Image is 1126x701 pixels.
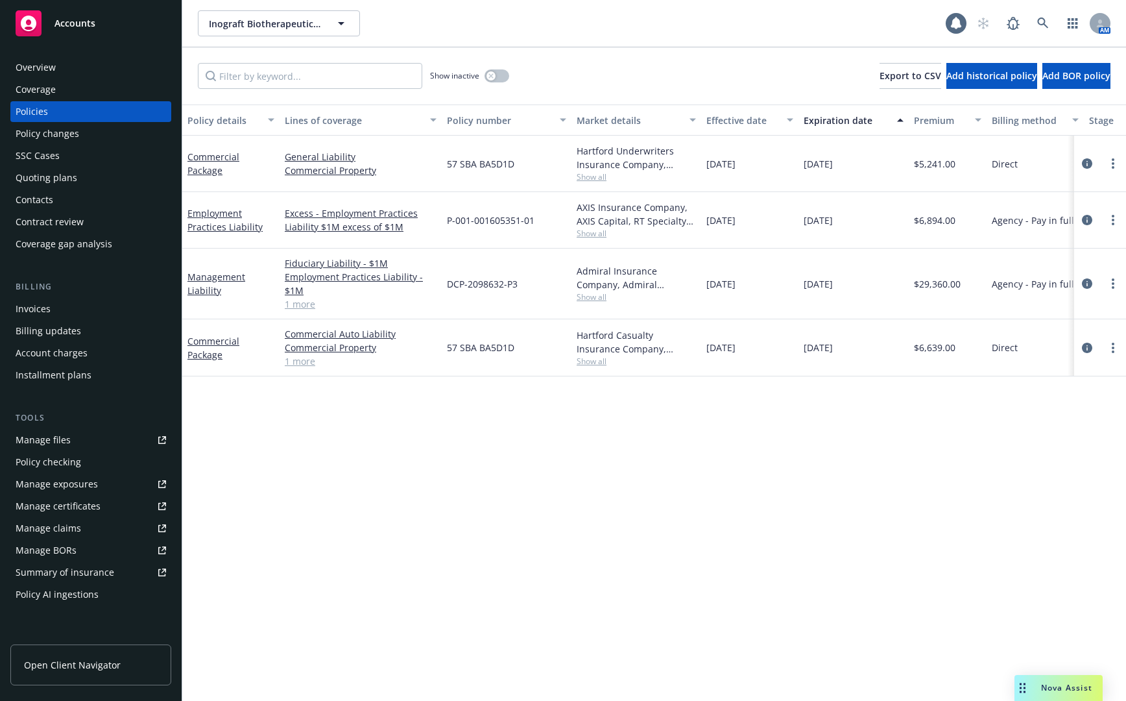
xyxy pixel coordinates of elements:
div: Billing updates [16,321,81,341]
span: Export to CSV [880,69,941,82]
div: Effective date [706,114,779,127]
div: Manage claims [16,518,81,539]
div: Tools [10,412,171,424]
a: Contacts [10,190,171,210]
a: circleInformation [1079,212,1095,228]
div: Admiral Insurance Company, Admiral Insurance Group ([PERSON_NAME] Corporation), RT Specialty Insu... [577,264,696,291]
span: Direct [992,157,1018,171]
button: Add historical policy [946,63,1037,89]
a: Switch app [1060,10,1086,36]
span: Nova Assist [1041,682,1092,693]
div: Manage certificates [16,496,101,517]
div: Account charges [16,343,88,363]
a: Commercial Property [285,164,437,177]
button: Lines of coverage [280,105,442,136]
button: Expiration date [798,105,909,136]
span: Accounts [54,18,95,29]
div: Lines of coverage [285,114,422,127]
div: Summary of insurance [16,562,114,583]
a: Accounts [10,5,171,42]
a: Coverage [10,79,171,100]
div: Manage BORs [16,540,77,561]
a: Management Liability [187,271,245,297]
a: Invoices [10,299,171,319]
span: [DATE] [706,214,736,227]
button: Inograft Biotherapeutics, Inc. [198,10,360,36]
a: Employment Practices Liability - $1M [285,270,437,297]
a: Coverage gap analysis [10,234,171,254]
a: Overview [10,57,171,78]
a: Fiduciary Liability - $1M [285,256,437,270]
a: Manage BORs [10,540,171,561]
input: Filter by keyword... [198,63,422,89]
button: Market details [571,105,701,136]
a: Summary of insurance [10,562,171,583]
a: more [1105,340,1121,356]
a: more [1105,276,1121,291]
a: Commercial Package [187,151,239,177]
a: Commercial Property [285,341,437,354]
span: [DATE] [804,341,833,354]
div: Hartford Underwriters Insurance Company, Hartford Insurance Group [577,144,696,171]
span: $6,639.00 [914,341,955,354]
div: Policy details [187,114,260,127]
a: Manage claims [10,518,171,539]
div: Hartford Casualty Insurance Company, Hartford Insurance Group [577,328,696,356]
a: Billing updates [10,321,171,341]
span: 57 SBA BA5D1D [447,157,514,171]
span: [DATE] [706,157,736,171]
div: Policy AI ingestions [16,584,99,605]
span: Agency - Pay in full [992,214,1074,227]
div: Drag to move [1014,675,1031,701]
button: Policy number [442,105,571,136]
a: Policy AI ingestions [10,584,171,605]
button: Export to CSV [880,63,941,89]
span: DCP-2098632-P3 [447,277,518,291]
div: Installment plans [16,365,91,386]
div: Billing method [992,114,1064,127]
div: Analytics hub [10,631,171,644]
a: more [1105,156,1121,171]
a: Search [1030,10,1056,36]
a: Manage exposures [10,474,171,495]
span: [DATE] [804,214,833,227]
div: Billing [10,280,171,293]
div: Overview [16,57,56,78]
a: Employment Practices Liability [187,207,263,233]
a: circleInformation [1079,340,1095,356]
div: Quoting plans [16,167,77,188]
a: Manage certificates [10,496,171,517]
span: Add historical policy [946,69,1037,82]
span: Open Client Navigator [24,658,121,672]
span: Show inactive [430,70,479,81]
a: Policy checking [10,452,171,473]
a: Commercial Package [187,335,239,361]
a: Installment plans [10,365,171,386]
button: Add BOR policy [1042,63,1110,89]
span: $5,241.00 [914,157,955,171]
button: Nova Assist [1014,675,1103,701]
a: Contract review [10,212,171,232]
div: SSC Cases [16,145,60,166]
div: Contract review [16,212,84,232]
a: Account charges [10,343,171,363]
span: $29,360.00 [914,277,961,291]
span: Show all [577,228,696,239]
a: Policies [10,101,171,122]
span: Show all [577,291,696,302]
a: General Liability [285,150,437,164]
a: Policy changes [10,123,171,144]
a: SSC Cases [10,145,171,166]
button: Policy details [182,105,280,136]
a: Excess - Employment Practices Liability $1M excess of $1M [285,206,437,234]
span: Show all [577,356,696,367]
a: 1 more [285,297,437,311]
div: AXIS Insurance Company, AXIS Capital, RT Specialty Insurance Services, LLC (RSG Specialty, LLC) [577,201,696,228]
div: Manage files [16,430,71,450]
div: Policy checking [16,452,81,473]
button: Premium [909,105,987,136]
span: 57 SBA BA5D1D [447,341,514,354]
span: Direct [992,341,1018,354]
a: Report a Bug [1000,10,1026,36]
